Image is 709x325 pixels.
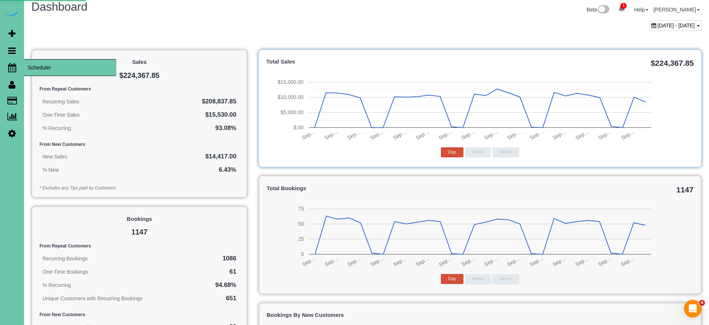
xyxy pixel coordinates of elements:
[40,142,239,147] h5: From New Customers
[40,59,239,65] h4: Sales
[31,0,88,13] span: Dashboard
[24,59,116,76] span: Scheduler
[492,274,519,284] button: Month
[441,274,463,284] button: Day
[658,23,695,28] span: [DATE] - [DATE]
[130,163,239,177] td: 6.43%
[684,300,702,318] iframe: Intercom live chat
[143,122,239,135] td: 93.08%
[40,72,239,80] h2: $224,367.85
[199,278,239,292] td: 94.68%
[199,292,239,305] td: 651
[298,236,304,242] text: 25
[654,7,700,13] a: [PERSON_NAME]
[266,59,694,65] h4: Total Sales
[278,94,304,100] text: $10,000.00
[40,163,130,177] td: % New
[40,292,199,305] td: Unique Customers with Recurring Bookings
[40,87,239,92] h5: From Repeat Customers
[301,251,304,257] text: 0
[267,195,693,268] svg: A chart.
[298,221,304,227] text: 50
[294,124,304,130] text: $.00
[634,7,648,13] a: Help
[40,185,116,191] em: * Excludes any Tips paid by Customers
[4,7,19,18] img: Automaid Logo
[143,108,239,122] td: $15,530.00
[40,95,143,108] td: Recurring Sales
[676,185,693,194] span: 1147
[199,252,239,265] td: 1086
[281,109,304,115] text: $5,000.00
[40,150,130,163] td: New Sales
[40,278,199,292] td: % Recurring
[40,122,143,135] td: % Recurring
[40,312,239,317] h5: From New Customers
[40,108,143,122] td: One-Time Sales
[587,7,610,13] a: Beta
[278,79,304,85] text: $15,000.00
[651,59,694,67] span: $224,367.85
[620,3,627,9] span: 1
[40,252,199,265] td: Recurring Bookings
[267,185,693,192] h4: Total Bookings
[266,68,694,142] svg: A chart.
[40,244,239,249] h5: From Repeat Customers
[40,216,239,222] h4: Bookings
[465,274,491,284] button: Week
[492,147,519,157] button: Month
[699,300,705,306] span: 4
[40,228,239,236] h2: 1147
[597,5,609,15] img: New interface
[130,150,239,163] td: $14,417.00
[465,147,491,157] button: Week
[143,95,239,108] td: $208,837.85
[298,206,304,212] text: 75
[441,147,463,157] button: Day
[199,265,239,278] td: 61
[40,265,199,278] td: One-Time Bookings
[267,312,693,318] h4: Bookings by New Customers
[614,1,629,17] a: 1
